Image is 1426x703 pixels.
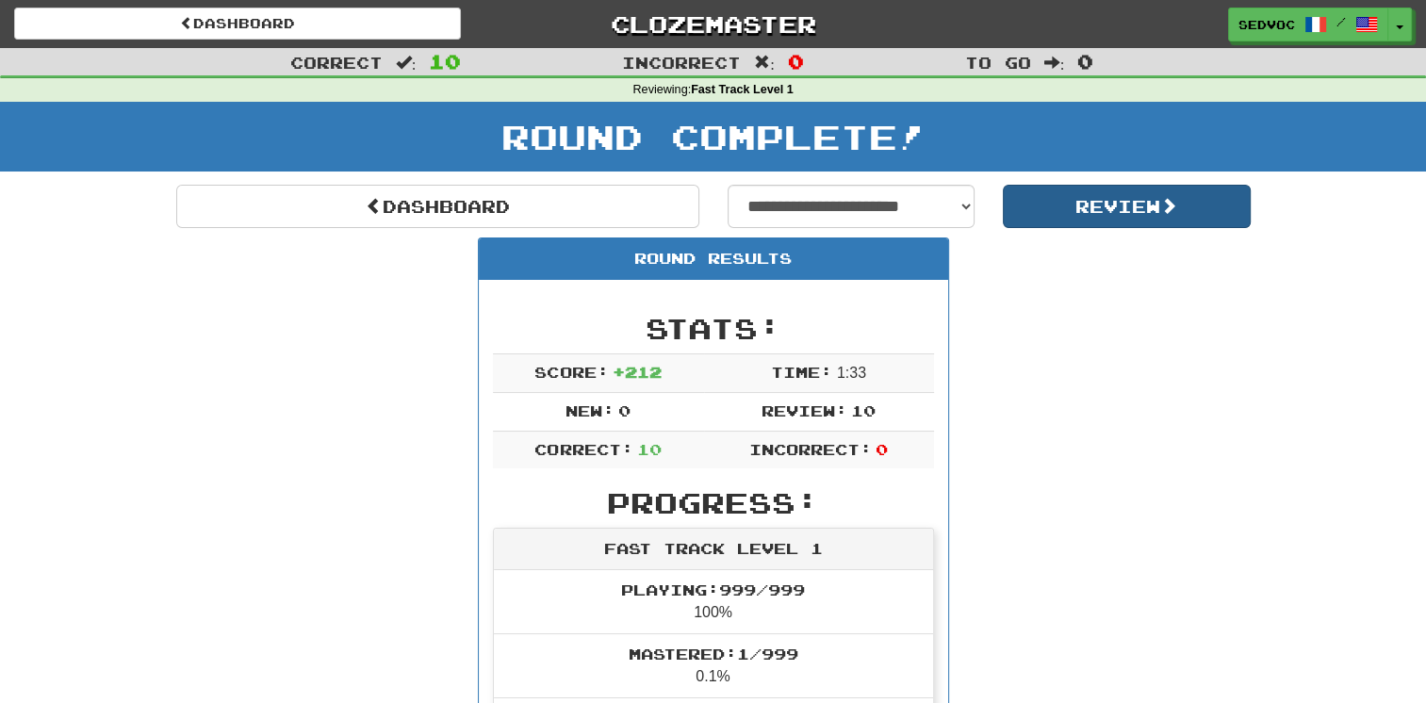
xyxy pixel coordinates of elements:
[1228,8,1388,41] a: SedVoc /
[1003,185,1251,228] button: Review
[851,401,876,419] span: 10
[494,570,933,634] li: 100%
[493,487,934,518] h2: Progress:
[565,401,615,419] span: New:
[429,50,461,73] span: 10
[876,440,888,458] span: 0
[7,118,1419,155] h1: Round Complete!
[618,401,631,419] span: 0
[479,238,948,280] div: Round Results
[534,363,608,381] span: Score:
[494,529,933,570] div: Fast Track Level 1
[771,363,832,381] span: Time:
[691,83,794,96] strong: Fast Track Level 1
[613,363,662,381] span: + 212
[749,440,872,458] span: Incorrect:
[1238,16,1295,33] span: SedVoc
[290,53,383,72] span: Correct
[1336,15,1346,28] span: /
[622,53,741,72] span: Incorrect
[494,633,933,698] li: 0.1%
[1044,55,1065,71] span: :
[788,50,804,73] span: 0
[176,185,699,228] a: Dashboard
[629,645,798,662] span: Mastered: 1 / 999
[1077,50,1093,73] span: 0
[621,580,805,598] span: Playing: 999 / 999
[493,313,934,344] h2: Stats:
[762,401,847,419] span: Review:
[396,55,417,71] span: :
[965,53,1031,72] span: To go
[837,365,866,381] span: 1 : 33
[637,440,662,458] span: 10
[489,8,936,41] a: Clozemaster
[754,55,775,71] span: :
[534,440,632,458] span: Correct:
[14,8,461,40] a: Dashboard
